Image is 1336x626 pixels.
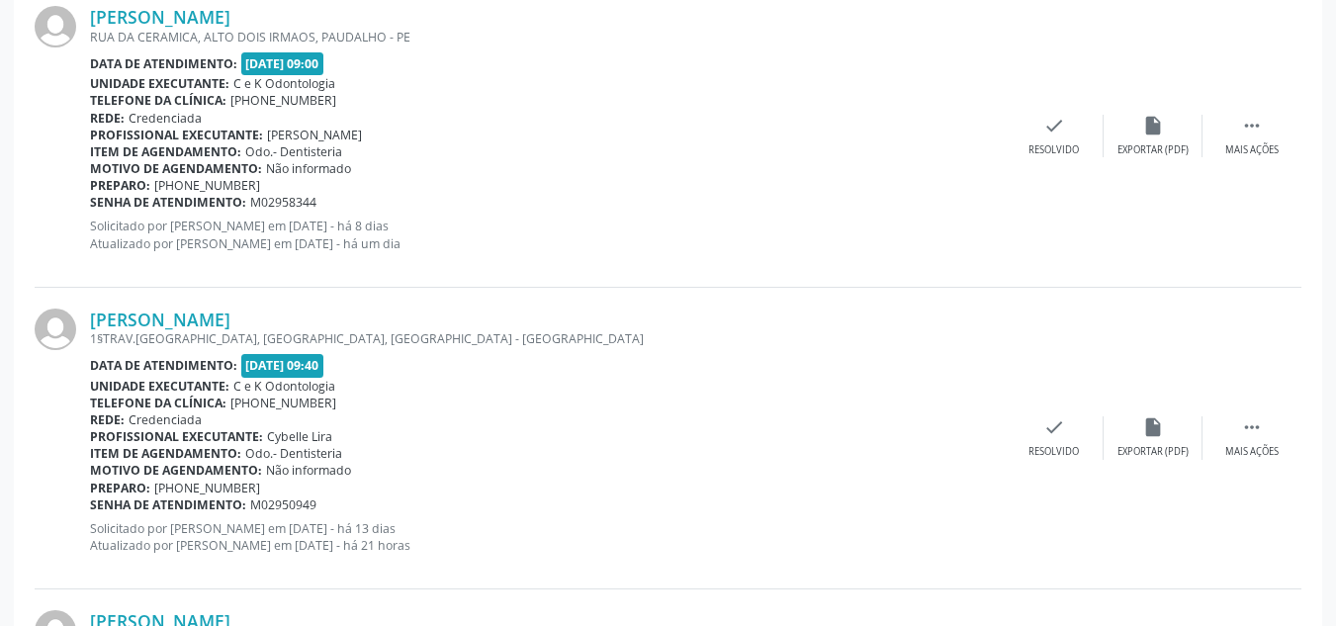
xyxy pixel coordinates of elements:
b: Data de atendimento: [90,357,237,374]
p: Solicitado por [PERSON_NAME] em [DATE] - há 13 dias Atualizado por [PERSON_NAME] em [DATE] - há 2... [90,520,1005,554]
b: Motivo de agendamento: [90,462,262,479]
div: Resolvido [1028,445,1079,459]
a: [PERSON_NAME] [90,6,230,28]
i:  [1241,416,1263,438]
b: Rede: [90,411,125,428]
div: Mais ações [1225,445,1279,459]
b: Senha de atendimento: [90,194,246,211]
b: Preparo: [90,177,150,194]
span: [PHONE_NUMBER] [230,92,336,109]
i: check [1043,115,1065,136]
b: Preparo: [90,480,150,496]
b: Unidade executante: [90,75,229,92]
b: Item de agendamento: [90,445,241,462]
img: img [35,6,76,47]
span: [DATE] 09:00 [241,52,324,75]
span: Não informado [266,160,351,177]
div: RUA DA CERAMICA, ALTO DOIS IRMAOS, PAUDALHO - PE [90,29,1005,45]
i: check [1043,416,1065,438]
b: Profissional executante: [90,428,263,445]
span: Credenciada [129,110,202,127]
div: 1§TRAV.[GEOGRAPHIC_DATA], [GEOGRAPHIC_DATA], [GEOGRAPHIC_DATA] - [GEOGRAPHIC_DATA] [90,330,1005,347]
b: Motivo de agendamento: [90,160,262,177]
span: [PHONE_NUMBER] [230,395,336,411]
span: Odo.- Dentisteria [245,143,342,160]
b: Profissional executante: [90,127,263,143]
span: [PHONE_NUMBER] [154,177,260,194]
span: Credenciada [129,411,202,428]
div: Exportar (PDF) [1117,445,1189,459]
b: Unidade executante: [90,378,229,395]
b: Item de agendamento: [90,143,241,160]
span: Não informado [266,462,351,479]
i: insert_drive_file [1142,115,1164,136]
img: img [35,309,76,350]
div: Mais ações [1225,143,1279,157]
span: C e K Odontologia [233,75,335,92]
i: insert_drive_file [1142,416,1164,438]
span: Cybelle Lira [267,428,332,445]
div: Exportar (PDF) [1117,143,1189,157]
span: [PERSON_NAME] [267,127,362,143]
b: Telefone da clínica: [90,395,226,411]
b: Telefone da clínica: [90,92,226,109]
i:  [1241,115,1263,136]
p: Solicitado por [PERSON_NAME] em [DATE] - há 8 dias Atualizado por [PERSON_NAME] em [DATE] - há um... [90,218,1005,251]
span: M02958344 [250,194,316,211]
b: Senha de atendimento: [90,496,246,513]
b: Rede: [90,110,125,127]
span: C e K Odontologia [233,378,335,395]
span: Odo.- Dentisteria [245,445,342,462]
div: Resolvido [1028,143,1079,157]
span: [DATE] 09:40 [241,354,324,377]
a: [PERSON_NAME] [90,309,230,330]
span: M02950949 [250,496,316,513]
span: [PHONE_NUMBER] [154,480,260,496]
b: Data de atendimento: [90,55,237,72]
